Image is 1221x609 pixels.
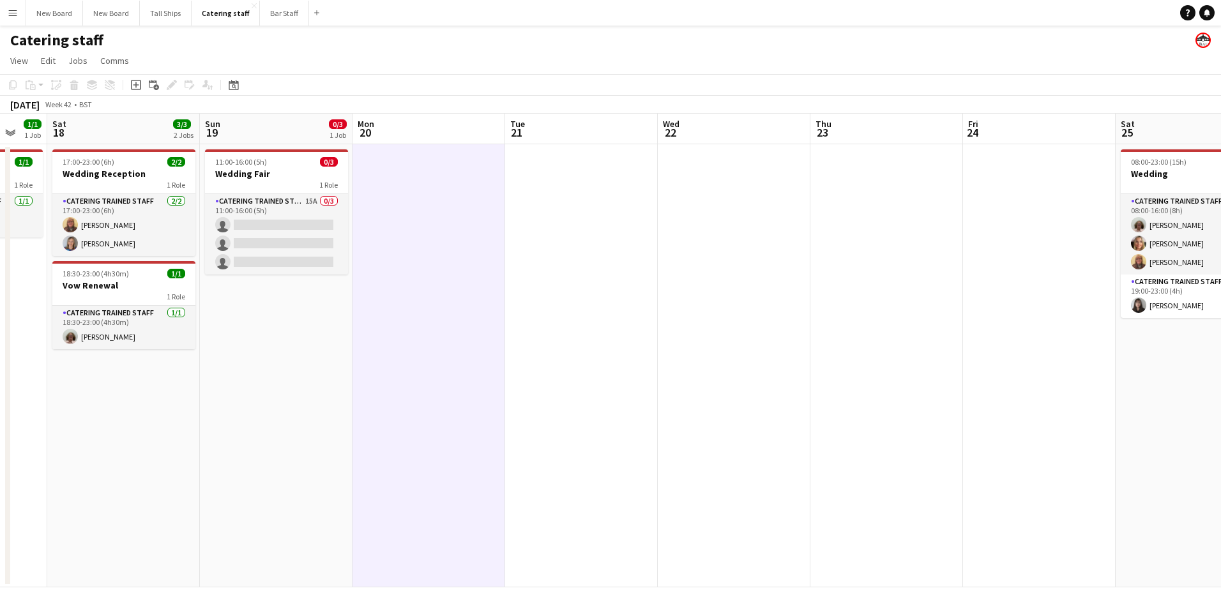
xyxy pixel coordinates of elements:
button: Bar Staff [260,1,309,26]
app-user-avatar: Beach Ballroom [1195,33,1211,48]
h1: Catering staff [10,31,103,50]
a: Edit [36,52,61,69]
a: Comms [95,52,134,69]
span: Edit [41,55,56,66]
span: Jobs [68,55,87,66]
span: Comms [100,55,129,66]
div: BST [79,100,92,109]
a: View [5,52,33,69]
button: New Board [26,1,83,26]
button: Tall Ships [140,1,192,26]
button: New Board [83,1,140,26]
span: View [10,55,28,66]
div: [DATE] [10,98,40,111]
span: Week 42 [42,100,74,109]
button: Catering staff [192,1,260,26]
a: Jobs [63,52,93,69]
